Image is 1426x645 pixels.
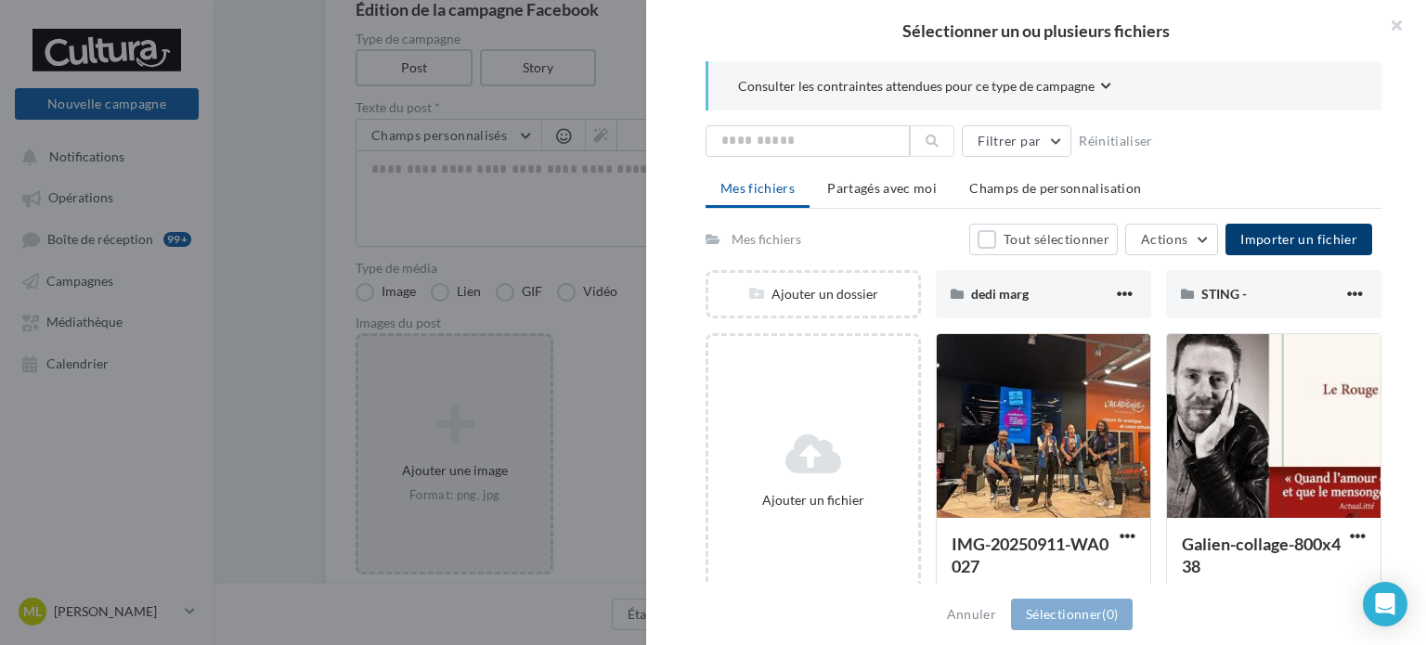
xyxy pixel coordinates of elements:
[1011,599,1133,630] button: Sélectionner(0)
[969,180,1141,196] span: Champs de personnalisation
[732,230,801,249] div: Mes fichiers
[940,603,1004,626] button: Annuler
[1182,534,1341,576] span: Galien-collage-800x438
[1240,231,1357,247] span: Importer un fichier
[1125,224,1218,255] button: Actions
[1182,582,1366,599] div: Format d'image: jpg
[676,22,1396,39] h2: Sélectionner un ou plusieurs fichiers
[716,491,911,510] div: Ajouter un fichier
[952,534,1108,576] span: IMG-20250911-WA0027
[952,582,1135,599] div: Format d'image: jpg
[971,286,1029,302] span: dedi marg
[1141,231,1187,247] span: Actions
[738,76,1111,99] button: Consulter les contraintes attendues pour ce type de campagne
[1201,286,1247,302] span: STING -
[1102,606,1118,622] span: (0)
[720,180,795,196] span: Mes fichiers
[969,224,1118,255] button: Tout sélectionner
[1225,224,1372,255] button: Importer un fichier
[962,125,1071,157] button: Filtrer par
[827,180,937,196] span: Partagés avec moi
[1363,582,1407,626] div: Open Intercom Messenger
[1071,130,1160,152] button: Réinitialiser
[738,77,1095,96] span: Consulter les contraintes attendues pour ce type de campagne
[708,285,918,303] div: Ajouter un dossier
